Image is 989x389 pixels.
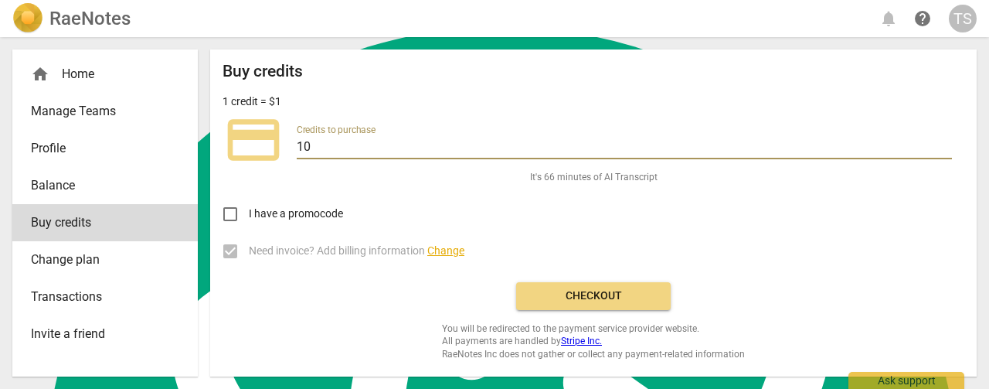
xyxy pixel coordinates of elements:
[12,167,198,204] a: Balance
[12,204,198,241] a: Buy credits
[528,288,658,304] span: Checkout
[12,3,43,34] img: Logo
[12,56,198,93] div: Home
[913,9,932,28] span: help
[31,65,167,84] div: Home
[12,278,198,316] a: Transactions
[31,288,167,306] span: Transactions
[249,243,464,259] span: Need invoice? Add billing information
[12,3,131,34] a: LogoRaeNotes
[249,206,343,222] span: I have a promocode
[49,8,131,29] h2: RaeNotes
[516,282,671,310] button: Checkout
[12,241,198,278] a: Change plan
[31,213,167,232] span: Buy credits
[31,102,167,121] span: Manage Teams
[530,171,658,184] span: It's 66 minutes of AI Transcript
[31,251,167,269] span: Change plan
[223,94,281,110] p: 1 credit = $1
[949,5,977,32] button: TS
[442,322,745,361] span: You will be redirected to the payment service provider website. All payments are handled by RaeNo...
[31,139,167,158] span: Profile
[12,93,198,130] a: Manage Teams
[297,125,376,135] label: Credits to purchase
[909,5,936,32] a: Help
[427,244,464,257] span: Change
[223,62,303,81] h2: Buy credits
[848,372,964,389] div: Ask support
[31,176,167,195] span: Balance
[12,316,198,353] a: Invite a friend
[31,325,167,343] span: Invite a friend
[561,336,602,346] a: Stripe Inc.
[12,130,198,167] a: Profile
[223,109,284,171] span: credit_card
[31,65,49,84] span: home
